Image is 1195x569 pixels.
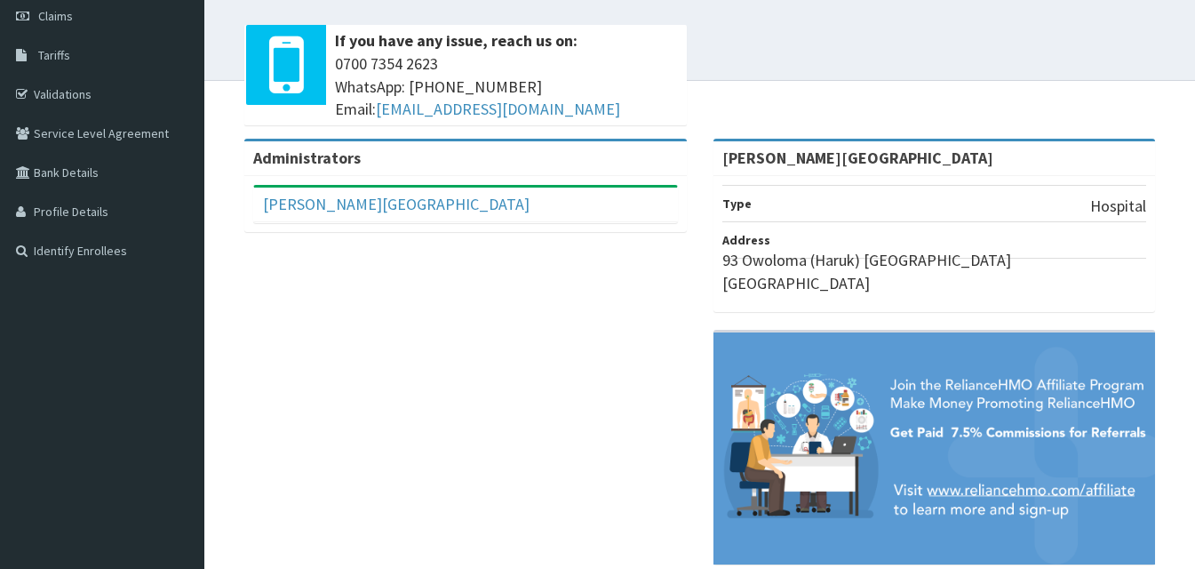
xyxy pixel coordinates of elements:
b: Type [722,196,752,212]
span: 0700 7354 2623 WhatsApp: [PHONE_NUMBER] Email: [335,52,678,121]
b: Address [722,232,770,248]
a: [PERSON_NAME][GEOGRAPHIC_DATA] [263,194,530,214]
img: provider-team-banner.png [713,333,1156,564]
span: Tariffs [38,47,70,63]
b: If you have any issue, reach us on: [335,30,578,51]
a: [EMAIL_ADDRESS][DOMAIN_NAME] [376,99,620,119]
span: Claims [38,8,73,24]
b: Administrators [253,148,361,168]
p: Hospital [1090,195,1146,218]
p: 93 Owoloma (Haruk) [GEOGRAPHIC_DATA] [GEOGRAPHIC_DATA] [722,249,1147,294]
strong: [PERSON_NAME][GEOGRAPHIC_DATA] [722,148,993,168]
